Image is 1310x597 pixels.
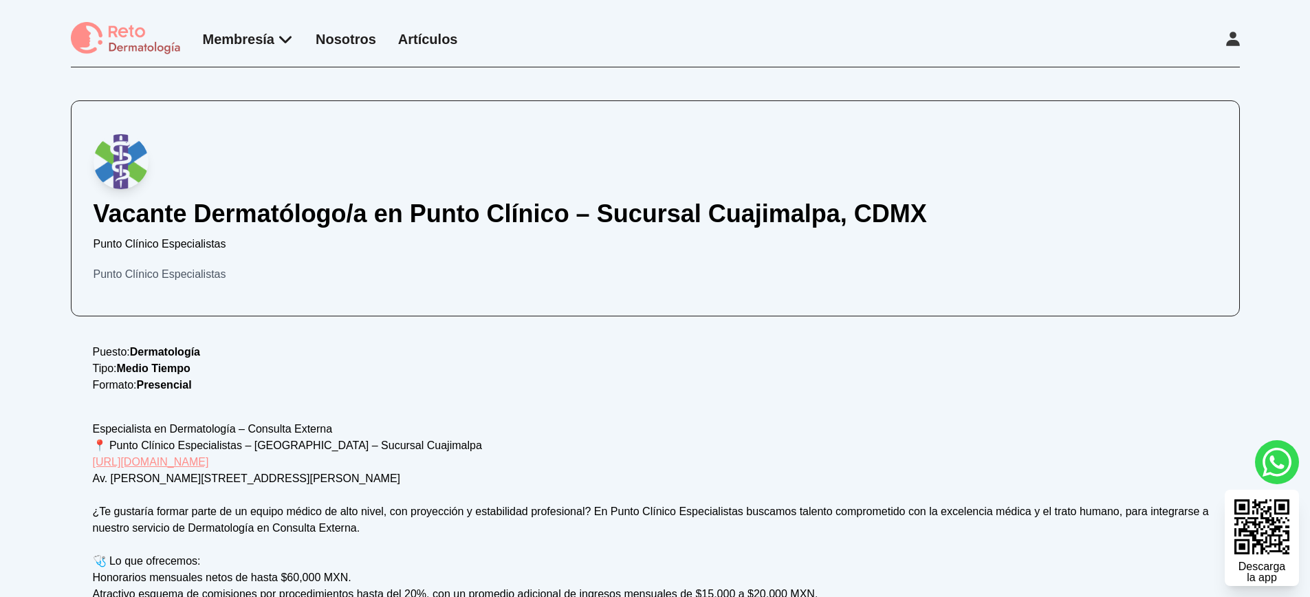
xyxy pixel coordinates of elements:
[93,377,1218,393] p: Formato:
[93,344,1218,360] p: Puesto:
[203,30,294,49] div: Membresía
[94,266,1217,283] div: Punto Clínico Especialistas
[398,32,458,47] a: Artículos
[1238,561,1285,583] div: Descarga la app
[71,22,181,56] img: logo Reto dermatología
[116,362,190,374] span: Medio Tiempo
[94,200,1217,228] h1: Vacante Dermatólogo/a en Punto Clínico – Sucursal Cuajimalpa, CDMX
[137,379,192,391] span: Presencial
[94,134,149,189] img: Logo
[130,346,200,358] span: Dermatología
[1255,440,1299,484] a: whatsapp button
[316,32,376,47] a: Nosotros
[93,456,209,468] a: [URL][DOMAIN_NAME]
[93,360,1218,377] p: Tipo:
[94,236,1217,252] p: Punto Clínico Especialistas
